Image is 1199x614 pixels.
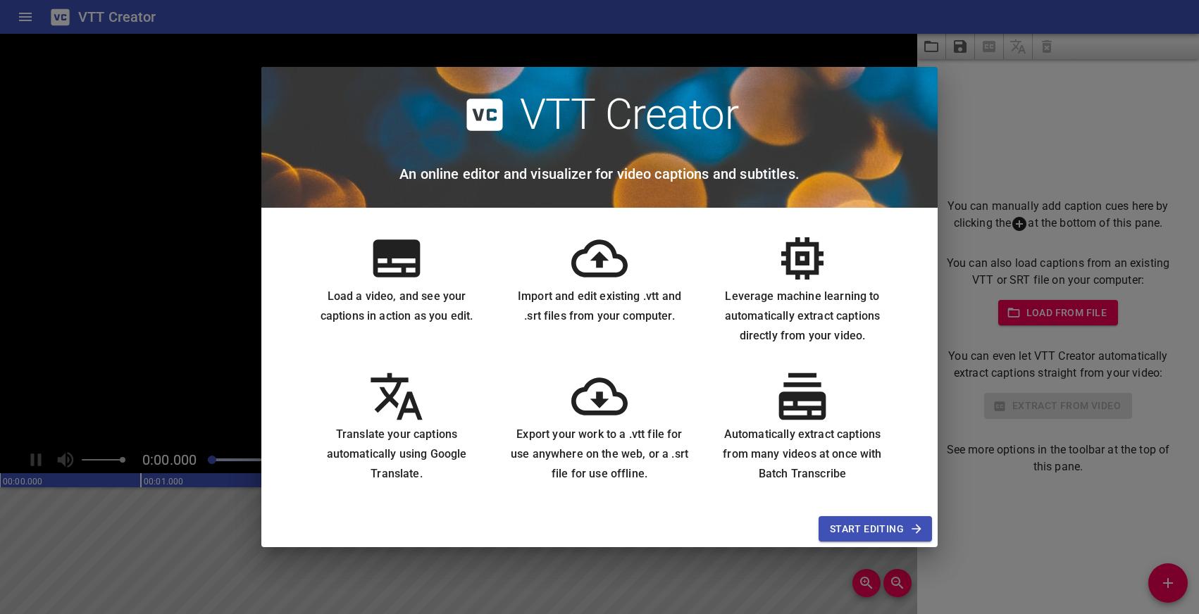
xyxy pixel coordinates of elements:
h6: An online editor and visualizer for video captions and subtitles. [399,163,800,185]
h6: Export your work to a .vtt file for use anywhere on the web, or a .srt file for use offline. [509,425,690,484]
h6: Leverage machine learning to automatically extract captions directly from your video. [712,287,893,346]
h6: Automatically extract captions from many videos at once with Batch Transcribe [712,425,893,484]
h6: Import and edit existing .vtt and .srt files from your computer. [509,287,690,326]
h2: VTT Creator [520,89,739,140]
h6: Load a video, and see your captions in action as you edit. [306,287,487,326]
h6: Translate your captions automatically using Google Translate. [306,425,487,484]
button: Start Editing [819,516,932,542]
span: Start Editing [830,520,921,538]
